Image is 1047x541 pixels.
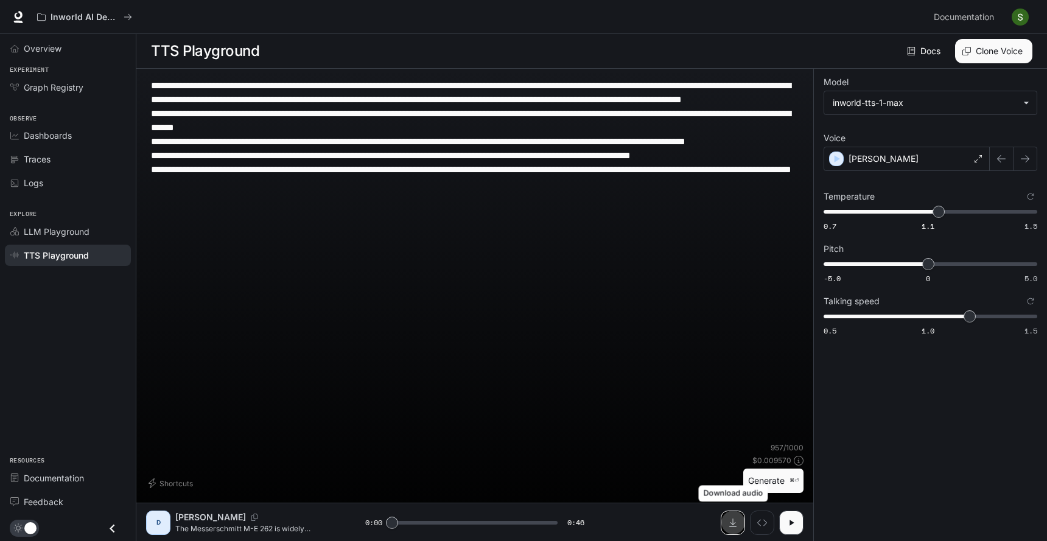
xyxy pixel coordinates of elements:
button: Inspect [750,511,774,535]
span: 1.1 [922,221,934,231]
span: 0.5 [824,326,836,336]
button: Close drawer [99,516,126,541]
span: 0 [926,273,930,284]
span: Traces [24,153,51,166]
div: D [149,513,168,532]
span: Logs [24,176,43,189]
p: ⌘⏎ [790,477,799,484]
a: LLM Playground [5,221,131,242]
span: 5.0 [1024,273,1037,284]
div: Download audio [699,486,768,502]
span: Overview [24,42,61,55]
p: Voice [824,134,846,142]
p: Temperature [824,192,875,201]
div: inworld-tts-1-max [824,91,1037,114]
button: Shortcuts [146,473,198,493]
a: Traces [5,148,131,170]
p: Talking speed [824,297,880,305]
span: 1.0 [922,326,934,336]
img: User avatar [1012,9,1029,26]
span: 0.7 [824,221,836,231]
button: Clone Voice [955,39,1032,63]
span: 1.5 [1024,221,1037,231]
p: [PERSON_NAME] [849,153,919,165]
button: User avatar [1008,5,1032,29]
p: Model [824,78,849,86]
a: Dashboards [5,125,131,146]
h1: TTS Playground [151,39,259,63]
div: inworld-tts-1-max [833,97,1017,109]
p: Inworld AI Demos [51,12,119,23]
button: Reset to default [1024,190,1037,203]
p: $ 0.009570 [752,455,791,466]
a: TTS Playground [5,245,131,266]
span: 0:46 [567,517,584,529]
span: Dashboards [24,129,72,142]
span: 0:00 [365,517,382,529]
a: Overview [5,38,131,59]
span: Documentation [24,472,84,484]
button: All workspaces [32,5,138,29]
a: Feedback [5,491,131,512]
p: [PERSON_NAME] [175,511,246,523]
a: Documentation [5,467,131,489]
span: Dark mode toggle [24,521,37,534]
button: Download audio [721,511,745,535]
span: -5.0 [824,273,841,284]
button: Generate⌘⏎ [743,469,804,494]
a: Logs [5,172,131,194]
a: Documentation [929,5,1003,29]
span: Documentation [934,10,994,25]
span: Feedback [24,495,63,508]
span: Graph Registry [24,81,83,94]
a: Graph Registry [5,77,131,98]
p: Pitch [824,245,844,253]
button: Reset to default [1024,295,1037,308]
span: LLM Playground [24,225,89,238]
span: 1.5 [1024,326,1037,336]
p: The Messerschmitt M-E 262 is widely recognized as the fighter jet from World War II that changed ... [175,523,336,534]
p: 957 / 1000 [771,442,804,453]
a: Docs [905,39,945,63]
span: TTS Playground [24,249,89,262]
button: Copy Voice ID [246,514,263,521]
